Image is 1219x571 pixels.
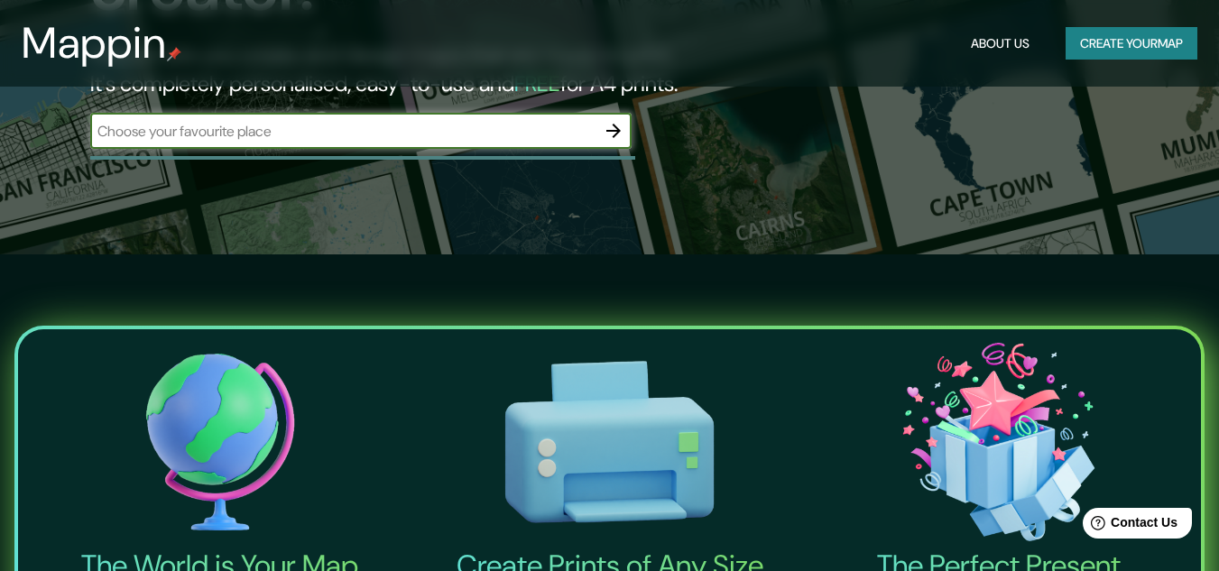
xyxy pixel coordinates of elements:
[1066,27,1197,60] button: Create yourmap
[808,336,1190,548] img: The Perfect Present-icon
[22,18,167,69] h3: Mappin
[90,121,596,142] input: Choose your favourite place
[964,27,1037,60] button: About Us
[419,336,801,548] img: Create Prints of Any Size-icon
[167,47,181,61] img: mappin-pin
[1058,501,1199,551] iframe: Help widget launcher
[29,336,411,548] img: The World is Your Map-icon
